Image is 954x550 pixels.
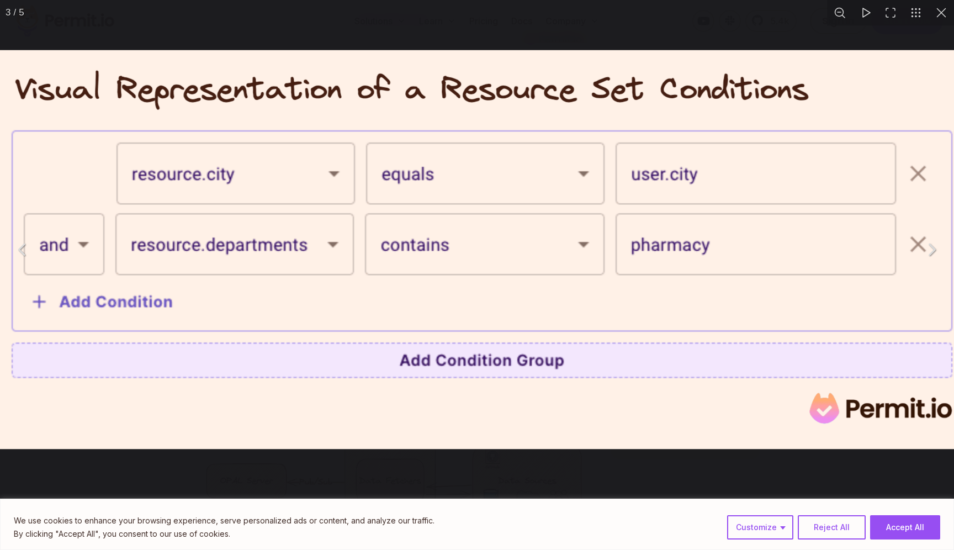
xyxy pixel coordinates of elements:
button: Reject All [798,515,866,540]
p: By clicking "Accept All", you consent to our use of cookies. [14,527,434,541]
button: Accept All [870,515,940,540]
button: Previous [9,236,36,263]
p: We use cookies to enhance your browsing experience, serve personalized ads or content, and analyz... [14,514,434,527]
button: Next [918,236,945,263]
button: Customize [727,515,793,540]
